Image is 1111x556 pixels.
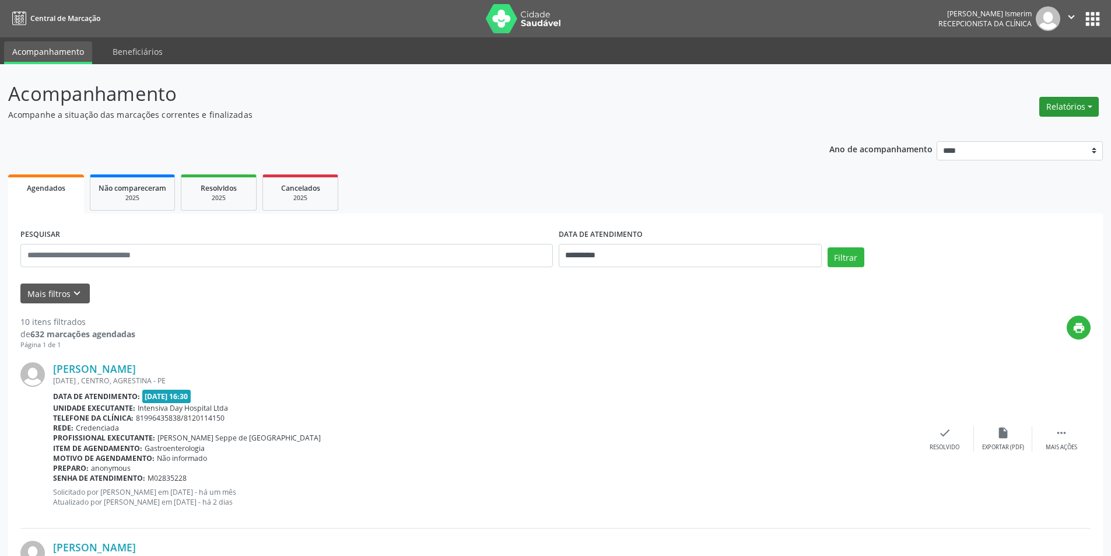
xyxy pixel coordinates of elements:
p: Ano de acompanhamento [829,141,933,156]
img: img [1036,6,1060,31]
button: Filtrar [828,247,864,267]
span: 81996435838/8120114150 [136,413,225,423]
label: DATA DE ATENDIMENTO [559,226,643,244]
span: [PERSON_NAME] Seppe de [GEOGRAPHIC_DATA] [157,433,321,443]
button: Mais filtroskeyboard_arrow_down [20,284,90,304]
p: Acompanhe a situação das marcações correntes e finalizadas [8,109,774,121]
button: apps [1082,9,1103,29]
span: Agendados [27,183,65,193]
a: Acompanhamento [4,41,92,64]
b: Item de agendamento: [53,443,142,453]
span: Central de Marcação [30,13,100,23]
span: Cancelados [281,183,320,193]
i: check [938,426,951,439]
b: Preparo: [53,463,89,473]
b: Telefone da clínica: [53,413,134,423]
a: [PERSON_NAME] [53,362,136,375]
span: Resolvidos [201,183,237,193]
div: de [20,328,135,340]
span: Intensiva Day Hospital Ltda [138,403,228,413]
i: print [1073,321,1085,334]
i:  [1055,426,1068,439]
div: Exportar (PDF) [982,443,1024,452]
span: Não compareceram [99,183,166,193]
div: Mais ações [1046,443,1077,452]
span: Recepcionista da clínica [938,19,1032,29]
b: Senha de atendimento: [53,473,145,483]
span: Gastroenterologia [145,443,205,453]
b: Data de atendimento: [53,391,140,401]
span: [DATE] 16:30 [142,390,191,403]
div: [DATE] , CENTRO, AGRESTINA - PE [53,376,916,386]
button: print [1067,316,1091,340]
label: PESQUISAR [20,226,60,244]
b: Rede: [53,423,73,433]
a: Beneficiários [104,41,171,62]
img: img [20,362,45,387]
span: M02835228 [148,473,187,483]
a: [PERSON_NAME] [53,541,136,554]
div: 2025 [190,194,248,202]
button:  [1060,6,1082,31]
i: insert_drive_file [997,426,1010,439]
span: Não informado [157,453,207,463]
button: Relatórios [1039,97,1099,117]
p: Acompanhamento [8,79,774,109]
b: Motivo de agendamento: [53,453,155,463]
b: Unidade executante: [53,403,135,413]
div: Página 1 de 1 [20,340,135,350]
b: Profissional executante: [53,433,155,443]
a: Central de Marcação [8,9,100,28]
i:  [1065,11,1078,23]
div: 10 itens filtrados [20,316,135,328]
div: Resolvido [930,443,959,452]
i: keyboard_arrow_down [71,287,83,300]
div: 2025 [271,194,330,202]
span: Credenciada [76,423,119,433]
div: [PERSON_NAME] Ismerim [938,9,1032,19]
div: 2025 [99,194,166,202]
span: anonymous [91,463,131,473]
p: Solicitado por [PERSON_NAME] em [DATE] - há um mês Atualizado por [PERSON_NAME] em [DATE] - há 2 ... [53,487,916,507]
strong: 632 marcações agendadas [30,328,135,340]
